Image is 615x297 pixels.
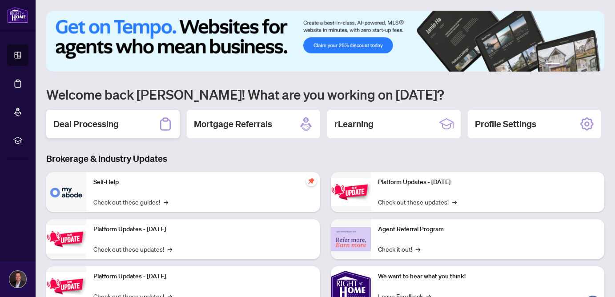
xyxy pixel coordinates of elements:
img: Profile Icon [9,271,26,288]
h2: Mortgage Referrals [194,118,272,130]
button: 1 [546,63,560,66]
button: 4 [578,63,581,66]
p: Platform Updates - [DATE] [93,272,313,281]
img: Platform Updates - June 23, 2025 [331,178,371,206]
a: Check it out!→ [378,244,420,254]
button: Open asap [579,266,606,293]
img: Self-Help [46,172,86,212]
img: logo [7,7,28,23]
img: Platform Updates - September 16, 2025 [46,225,86,253]
a: Check out these guides!→ [93,197,168,207]
a: Check out these updates!→ [378,197,457,207]
span: → [168,244,172,254]
button: 3 [571,63,574,66]
h3: Brokerage & Industry Updates [46,153,604,165]
img: Slide 0 [46,11,604,72]
p: Platform Updates - [DATE] [93,225,313,234]
button: 2 [563,63,567,66]
span: pushpin [306,176,317,186]
h1: Welcome back [PERSON_NAME]! What are you working on [DATE]? [46,86,604,103]
span: → [416,244,420,254]
p: Agent Referral Program [378,225,598,234]
p: Platform Updates - [DATE] [378,177,598,187]
h2: rLearning [334,118,374,130]
h2: Profile Settings [475,118,536,130]
a: Check out these updates!→ [93,244,172,254]
p: Self-Help [93,177,313,187]
span: → [164,197,168,207]
button: 5 [585,63,588,66]
h2: Deal Processing [53,118,119,130]
img: Agent Referral Program [331,227,371,252]
p: We want to hear what you think! [378,272,598,281]
span: → [452,197,457,207]
button: 6 [592,63,595,66]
